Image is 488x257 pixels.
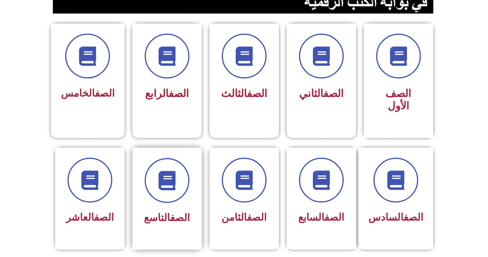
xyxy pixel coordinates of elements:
[298,211,344,223] span: السابع
[95,87,115,99] a: الصف
[299,87,344,100] span: الثاني
[385,87,411,112] span: الصف الأول
[247,211,267,223] a: الصف
[170,212,190,223] a: الصف
[61,87,115,99] span: الخامس
[247,87,267,100] a: الصف
[404,211,423,223] a: الصف
[144,212,190,223] span: التاسع
[66,211,114,223] span: العاشر
[221,87,267,100] span: الثالث
[324,211,344,223] a: الصف
[169,87,189,100] a: الصف
[145,87,189,100] span: الرابع
[323,87,344,100] a: الصف
[368,211,423,223] span: السادس
[221,211,267,223] span: الثامن
[94,211,114,223] a: الصف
